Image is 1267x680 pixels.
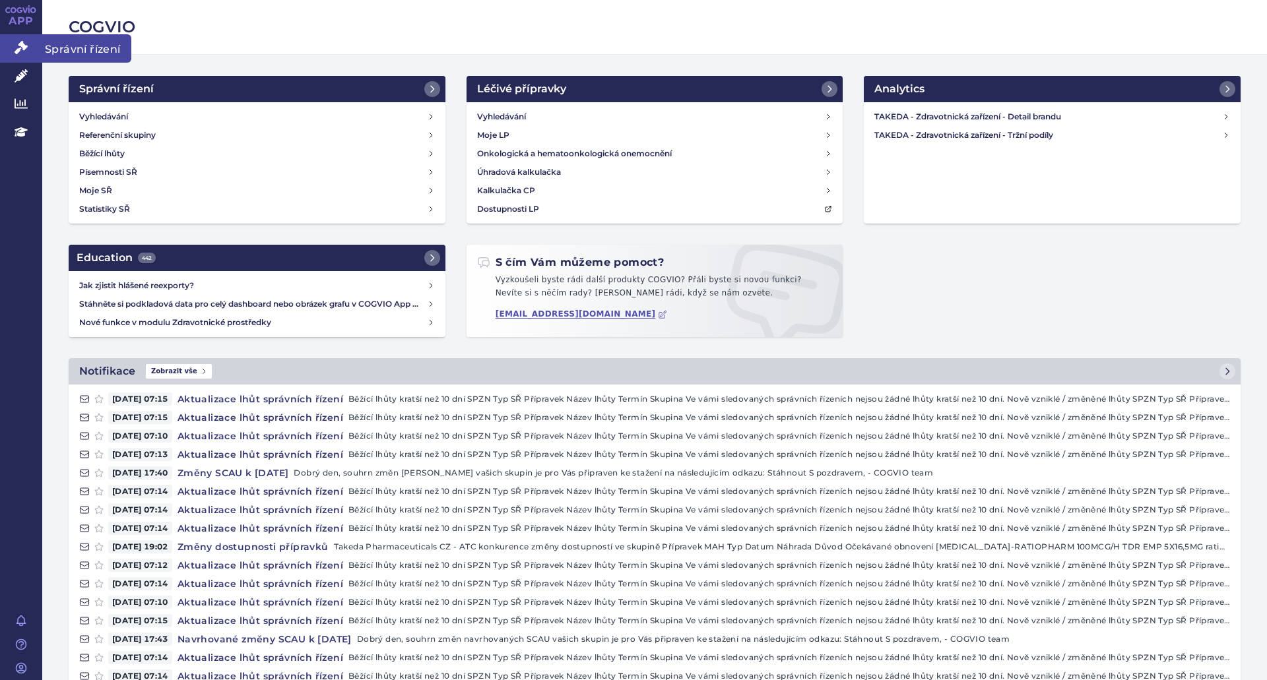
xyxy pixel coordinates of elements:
[172,448,348,461] h4: Aktualizace lhůt správních řízení
[864,76,1241,102] a: Analytics
[79,297,427,311] h4: Stáhněte si podkladová data pro celý dashboard nebo obrázek grafu v COGVIO App modulu Analytics
[108,614,172,627] span: [DATE] 07:15
[172,540,334,553] h4: Změny dostupnosti přípravků
[472,181,838,200] a: Kalkulačka CP
[348,503,1230,516] p: Běžící lhůty kratší než 10 dní SPZN Typ SŘ Přípravek Název lhůty Termín Skupina Ve vámi sledovaný...
[348,522,1230,535] p: Běžící lhůty kratší než 10 dní SPZN Typ SŘ Přípravek Název lhůty Termín Skupina Ve vámi sledovaný...
[138,253,156,263] span: 442
[477,81,566,97] h2: Léčivé přípravky
[172,392,348,406] h4: Aktualizace lhůt správních řízení
[348,392,1230,406] p: Běžící lhůty kratší než 10 dní SPZN Typ SŘ Přípravek Název lhůty Termín Skupina Ve vámi sledovaný...
[108,540,172,553] span: [DATE] 19:02
[74,144,440,163] a: Běžící lhůty
[79,166,137,179] h4: Písemnosti SŘ
[172,596,348,609] h4: Aktualizace lhůt správních řízení
[74,295,440,313] a: Stáhněte si podkladová data pro celý dashboard nebo obrázek grafu v COGVIO App modulu Analytics
[334,540,1230,553] p: Takeda Pharmaceuticals CZ - ATC konkurence změny dostupností ve skupině Přípravek MAH Typ Datum N...
[108,429,172,443] span: [DATE] 07:10
[348,559,1230,572] p: Běžící lhůty kratší než 10 dní SPZN Typ SŘ Přípravek Název lhůty Termín Skupina Ve vámi sledovaný...
[108,392,172,406] span: [DATE] 07:15
[74,126,440,144] a: Referenční skupiny
[108,448,172,461] span: [DATE] 07:13
[79,81,154,97] h2: Správní řízení
[294,466,1230,479] p: Dobrý den, souhrn změn [PERSON_NAME] vašich skupin je pro Vás připraven ke stažení na následující...
[472,126,838,144] a: Moje LP
[108,522,172,535] span: [DATE] 07:14
[69,76,445,102] a: Správní řízení
[74,200,440,218] a: Statistiky SŘ
[108,596,172,609] span: [DATE] 07:10
[42,34,131,62] span: Správní řízení
[172,429,348,443] h4: Aktualizace lhůt správních řízení
[108,503,172,516] span: [DATE] 07:14
[172,466,294,479] h4: Změny SCAU k [DATE]
[477,129,509,142] h4: Moje LP
[172,614,348,627] h4: Aktualizace lhůt správních řízení
[74,181,440,200] a: Moje SŘ
[69,358,1241,385] a: NotifikaceZobrazit vše
[79,110,128,123] h4: Vyhledávání
[74,276,440,295] a: Jak zjistit hlášené reexporty?
[172,559,348,572] h4: Aktualizace lhůt správních řízení
[172,485,348,498] h4: Aktualizace lhůt správních řízení
[348,651,1230,664] p: Běžící lhůty kratší než 10 dní SPZN Typ SŘ Přípravek Název lhůty Termín Skupina Ve vámi sledovaný...
[472,200,838,218] a: Dostupnosti LP
[348,429,1230,443] p: Běžící lhůty kratší než 10 dní SPZN Typ SŘ Přípravek Název lhůty Termín Skupina Ve vámi sledovaný...
[348,577,1230,590] p: Běžící lhůty kratší než 10 dní SPZN Typ SŘ Přípravek Název lhůty Termín Skupina Ve vámi sledovaný...
[477,184,535,197] h4: Kalkulačka CP
[79,147,125,160] h4: Běžící lhůty
[108,466,172,479] span: [DATE] 17:40
[472,163,838,181] a: Úhradová kalkulačka
[79,316,427,329] h4: Nové funkce v modulu Zdravotnické prostředky
[348,614,1230,627] p: Běžící lhůty kratší než 10 dní SPZN Typ SŘ Přípravek Název lhůty Termín Skupina Ve vámi sledovaný...
[79,184,112,197] h4: Moje SŘ
[69,16,1241,38] h2: COGVIO
[74,313,440,332] a: Nové funkce v modulu Zdravotnické prostředky
[477,166,561,179] h4: Úhradová kalkulačka
[477,202,539,216] h4: Dostupnosti LP
[108,485,172,498] span: [DATE] 07:14
[172,522,348,535] h4: Aktualizace lhůt správních řízení
[108,577,172,590] span: [DATE] 07:14
[146,364,212,379] span: Zobrazit vše
[869,108,1235,126] a: TAKEDA - Zdravotnická zařízení - Detail brandu
[79,129,156,142] h4: Referenční skupiny
[79,363,135,379] h2: Notifikace
[77,250,156,266] h2: Education
[477,110,526,123] h4: Vyhledávání
[467,76,843,102] a: Léčivé přípravky
[172,651,348,664] h4: Aktualizace lhůt správních řízení
[172,503,348,516] h4: Aktualizace lhůt správních řízení
[79,202,130,216] h4: Statistiky SŘ
[472,144,838,163] a: Onkologická a hematoonkologická onemocnění
[172,633,357,646] h4: Navrhované změny SCAU k [DATE]
[108,559,172,572] span: [DATE] 07:12
[79,279,427,292] h4: Jak zjistit hlášené reexporty?
[477,274,833,305] p: Vyzkoušeli byste rádi další produkty COGVIO? Přáli byste si novou funkci? Nevíte si s něčím rady?...
[348,485,1230,498] p: Běžící lhůty kratší než 10 dní SPZN Typ SŘ Přípravek Název lhůty Termín Skupina Ve vámi sledovaný...
[869,126,1235,144] a: TAKEDA - Zdravotnická zařízení - Tržní podíly
[69,245,445,271] a: Education442
[472,108,838,126] a: Vyhledávání
[496,309,668,319] a: [EMAIL_ADDRESS][DOMAIN_NAME]
[348,411,1230,424] p: Běžící lhůty kratší než 10 dní SPZN Typ SŘ Přípravek Název lhůty Termín Skupina Ve vámi sledovaný...
[172,577,348,590] h4: Aktualizace lhůt správních řízení
[357,633,1230,646] p: Dobrý den, souhrn změn navrhovaných SCAU vašich skupin je pro Vás připraven ke stažení na následu...
[108,633,172,646] span: [DATE] 17:43
[348,448,1230,461] p: Běžící lhůty kratší než 10 dní SPZN Typ SŘ Přípravek Název lhůty Termín Skupina Ve vámi sledovaný...
[348,596,1230,609] p: Běžící lhůty kratší než 10 dní SPZN Typ SŘ Přípravek Název lhůty Termín Skupina Ve vámi sledovaný...
[874,129,1222,142] h4: TAKEDA - Zdravotnická zařízení - Tržní podíly
[874,110,1222,123] h4: TAKEDA - Zdravotnická zařízení - Detail brandu
[74,108,440,126] a: Vyhledávání
[108,411,172,424] span: [DATE] 07:15
[74,163,440,181] a: Písemnosti SŘ
[172,411,348,424] h4: Aktualizace lhůt správních řízení
[874,81,925,97] h2: Analytics
[477,255,665,270] h2: S čím Vám můžeme pomoct?
[108,651,172,664] span: [DATE] 07:14
[477,147,672,160] h4: Onkologická a hematoonkologická onemocnění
